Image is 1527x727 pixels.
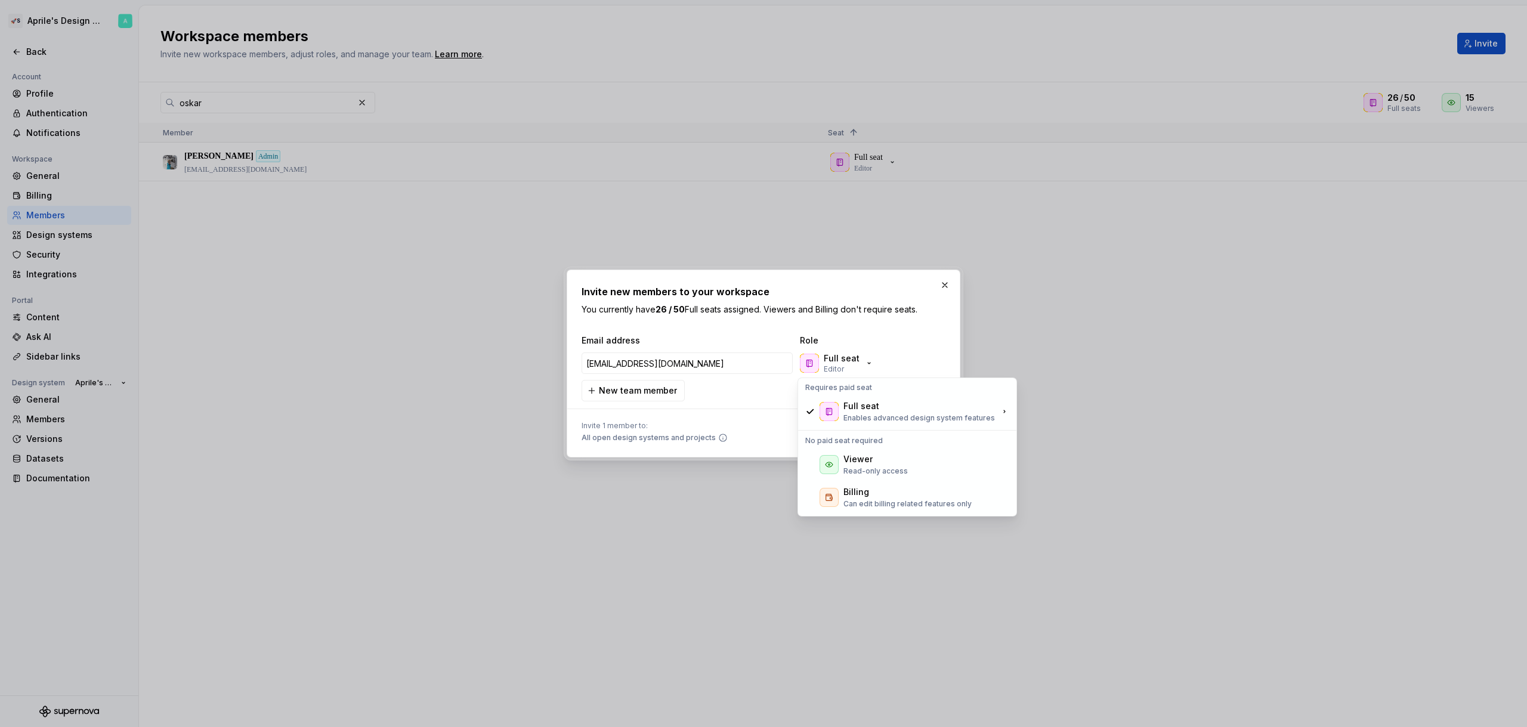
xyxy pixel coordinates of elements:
b: 26 / 50 [656,304,685,314]
p: Full seat [824,352,860,364]
button: Full seatEditor [797,351,879,375]
div: Viewer [843,453,873,465]
p: Enables advanced design system features [843,413,995,423]
p: Can edit billing related features only [843,499,972,509]
div: Billing [843,486,869,498]
span: All open design systems and projects [582,433,716,443]
div: No paid seat required [800,434,1014,448]
h2: Invite new members to your workspace [582,284,945,299]
span: Email address [582,335,795,347]
span: New team member [599,385,677,397]
div: Requires paid seat [800,380,1014,395]
p: Editor [824,364,844,374]
p: Read-only access [843,466,908,476]
span: Invite 1 member to: [582,421,728,431]
div: Full seat [843,400,879,412]
button: New team member [582,380,685,401]
span: Role [800,335,919,347]
p: You currently have Full seats assigned. Viewers and Billing don't require seats. [582,304,945,315]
